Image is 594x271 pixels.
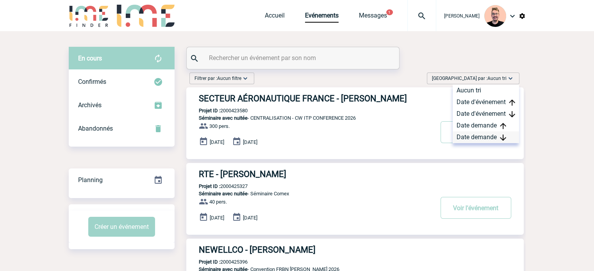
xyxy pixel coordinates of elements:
[69,47,175,70] div: Retrouvez ici tous vos évènements avant confirmation
[453,120,519,131] div: Date demande
[186,94,524,103] a: SECTEUR AÉRONAUTIQUE FRANCE - [PERSON_NAME]
[453,85,519,96] div: Aucun tri
[265,12,285,23] a: Accueil
[186,115,433,121] p: - CENTRALISATION - CW ITP CONFERENCE 2026
[210,139,224,145] span: [DATE]
[444,13,480,19] span: [PERSON_NAME]
[199,245,433,255] h3: NEWELLCO - [PERSON_NAME]
[484,5,506,27] img: 129741-1.png
[199,115,248,121] span: Séminaire avec nuitée
[69,117,175,140] div: Retrouvez ici tous vos événements annulés
[210,215,224,221] span: [DATE]
[217,76,241,81] span: Aucun filtre
[241,74,249,82] img: baseline_expand_more_white_24dp-b.png
[199,183,220,189] b: Projet ID :
[186,183,248,189] p: 2000425327
[243,215,257,221] span: [DATE]
[509,99,515,106] img: arrow_upward.png
[243,139,257,145] span: [DATE]
[186,259,248,265] p: 2000425396
[432,74,507,82] span: [GEOGRAPHIC_DATA] par :
[487,76,507,81] span: Aucun tri
[78,125,113,132] span: Abandonnés
[186,108,248,113] p: 2000423580
[88,217,155,237] button: Créer un événement
[500,135,506,141] img: arrow_downward.png
[78,55,102,62] span: En cours
[359,12,387,23] a: Messages
[69,168,175,191] a: Planning
[186,169,524,179] a: RTE - [PERSON_NAME]
[199,191,248,197] span: Séminaire avec nuitée
[199,169,433,179] h3: RTE - [PERSON_NAME]
[207,52,381,64] input: Rechercher un événement par son nom
[186,191,433,197] p: - Séminaire Comex
[194,74,241,82] span: Filtrer par :
[199,108,220,113] b: Projet ID :
[209,123,230,129] span: 300 pers.
[305,12,339,23] a: Evénements
[69,5,109,27] img: IME-Finder
[441,197,511,219] button: Voir l'événement
[78,176,103,184] span: Planning
[441,121,511,143] button: Voir l'événement
[453,96,519,108] div: Date d'événement
[509,111,515,117] img: arrow_downward.png
[453,131,519,143] div: Date demande
[209,199,227,205] span: 40 pers.
[507,74,514,82] img: baseline_expand_more_white_24dp-b.png
[78,78,106,85] span: Confirmés
[453,108,519,120] div: Date d'événement
[199,94,433,103] h3: SECTEUR AÉRONAUTIQUE FRANCE - [PERSON_NAME]
[69,168,175,192] div: Retrouvez ici tous vos événements organisés par date et état d'avancement
[386,9,393,15] button: 1
[69,94,175,117] div: Retrouvez ici tous les événements que vous avez décidé d'archiver
[500,123,506,129] img: arrow_upward.png
[199,259,220,265] b: Projet ID :
[78,101,102,109] span: Archivés
[186,245,524,255] a: NEWELLCO - [PERSON_NAME]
